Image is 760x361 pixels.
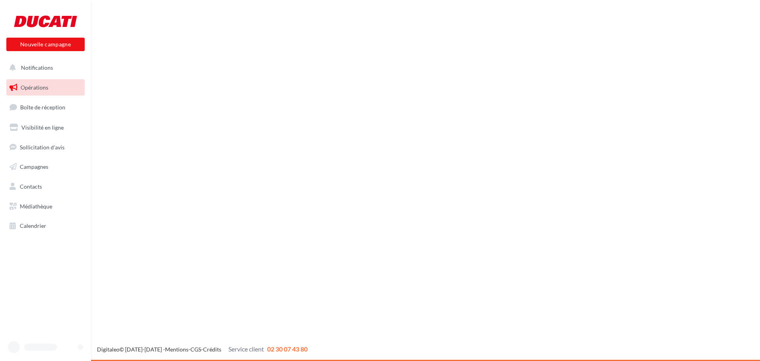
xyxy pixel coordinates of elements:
[97,346,120,353] a: Digitaleo
[5,198,86,215] a: Médiathèque
[20,104,65,111] span: Boîte de réception
[20,183,42,190] span: Contacts
[20,203,52,210] span: Médiathèque
[203,346,221,353] a: Crédits
[97,346,308,353] span: © [DATE]-[DATE] - - -
[5,99,86,116] a: Boîte de réception
[5,218,86,234] a: Calendrier
[5,178,86,195] a: Contacts
[21,84,48,91] span: Opérations
[165,346,188,353] a: Mentions
[5,119,86,136] a: Visibilité en ligne
[5,139,86,156] a: Sollicitation d'avis
[20,143,65,150] span: Sollicitation d'avis
[228,345,264,353] span: Service client
[5,79,86,96] a: Opérations
[267,345,308,353] span: 02 30 07 43 80
[190,346,201,353] a: CGS
[6,38,85,51] button: Nouvelle campagne
[5,159,86,175] a: Campagnes
[21,64,53,71] span: Notifications
[5,59,83,76] button: Notifications
[20,222,46,229] span: Calendrier
[21,124,64,131] span: Visibilité en ligne
[20,163,48,170] span: Campagnes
